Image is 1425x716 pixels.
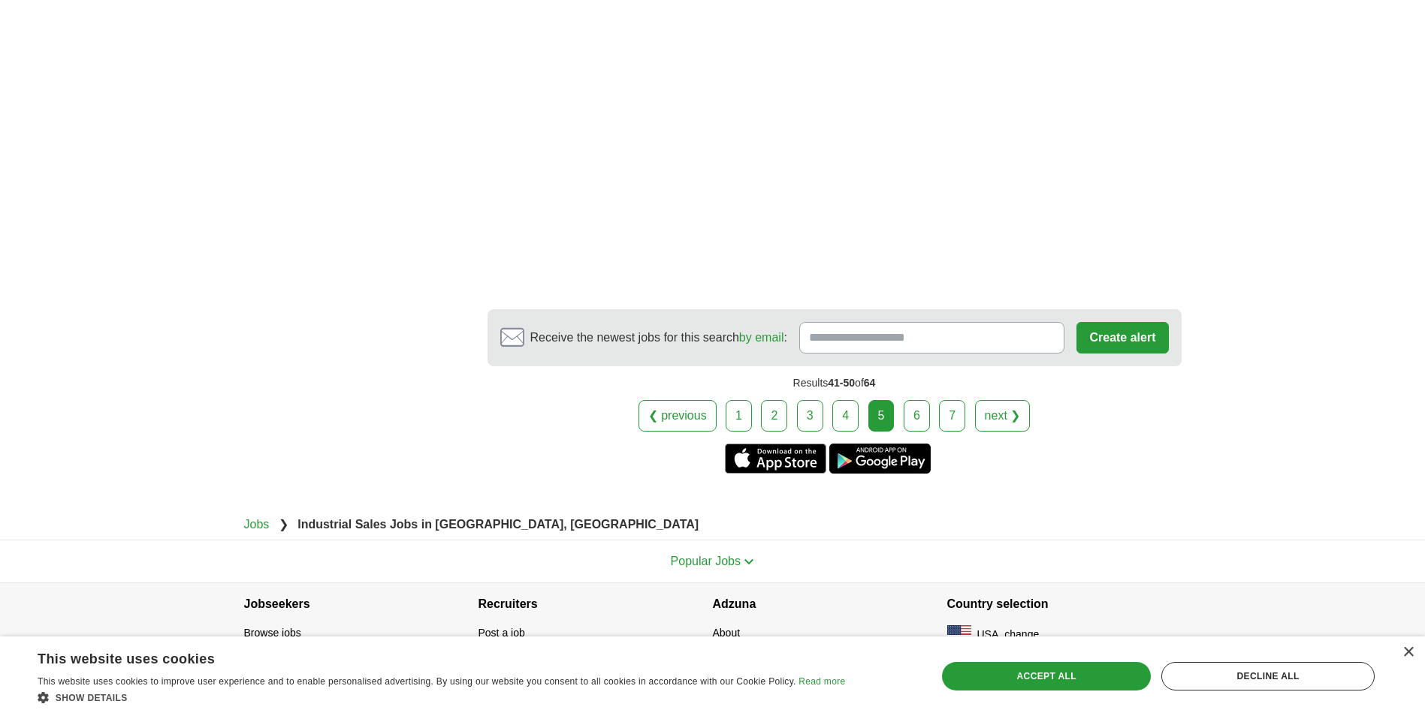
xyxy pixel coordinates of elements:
a: About [713,627,741,639]
div: This website uses cookies [38,645,808,668]
span: USA [977,627,999,642]
a: by email [739,331,784,344]
a: Jobs [244,518,270,531]
a: 4 [832,400,859,432]
div: Decline all [1161,662,1375,690]
a: 1 [726,400,752,432]
a: Get the iPhone app [725,444,826,474]
button: change [1004,627,1039,642]
div: 5 [868,400,895,432]
span: 64 [864,377,876,389]
div: Accept all [942,662,1151,690]
a: 3 [797,400,823,432]
a: Browse jobs [244,627,301,639]
span: Popular Jobs [671,555,741,567]
img: toggle icon [744,558,754,565]
button: Create alert [1076,322,1168,353]
strong: Industrial Sales Jobs in [GEOGRAPHIC_DATA], [GEOGRAPHIC_DATA] [297,518,699,531]
a: 7 [939,400,965,432]
div: Close [1402,647,1414,658]
a: 6 [904,400,930,432]
span: 41-50 [828,377,855,389]
img: US flag [947,625,971,643]
a: Post a job [479,627,525,639]
a: Get the Android app [829,444,931,474]
span: Show details [56,693,128,703]
a: ❮ previous [639,400,717,432]
span: Receive the newest jobs for this search : [530,329,787,347]
div: Show details [38,690,845,705]
a: next ❯ [975,400,1031,432]
span: This website uses cookies to improve user experience and to enable personalised advertising. By u... [38,676,796,687]
h4: Country selection [947,583,1182,625]
a: 2 [761,400,787,432]
a: Read more, opens a new window [799,676,845,687]
span: ❯ [279,518,288,531]
div: Results of [488,366,1182,400]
